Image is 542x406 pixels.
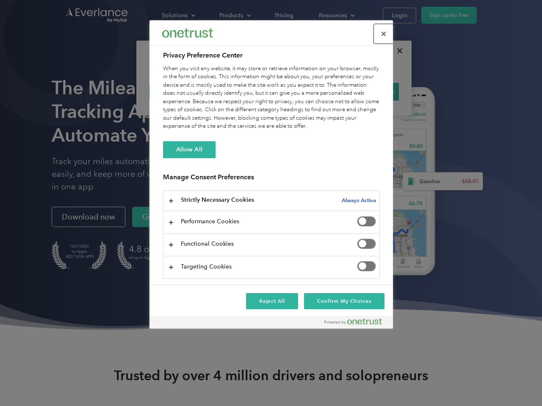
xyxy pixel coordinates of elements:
[163,50,380,60] h2: Privacy Preference Center
[162,28,213,37] img: Everlance
[246,293,299,309] button: Reject All
[163,141,216,158] button: Allow All
[162,25,213,41] div: Everlance
[304,293,384,309] button: Confirm My Choices
[324,318,389,329] a: Powered by OneTrust Opens in a new Tab
[163,173,380,186] h3: Manage Consent Preferences
[149,20,393,329] div: Privacy Preference Center
[149,20,393,329] div: Preference center
[374,25,393,43] button: Close
[324,318,382,325] img: Powered by OneTrust Opens in a new Tab
[163,65,380,131] div: When you visit any website, it may store or retrieve information on your browser, mostly in the f...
